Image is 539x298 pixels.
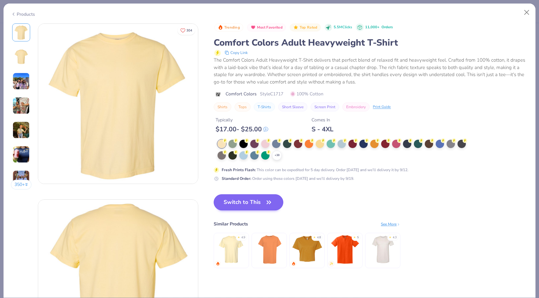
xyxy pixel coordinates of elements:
div: 11,000+ [365,25,393,30]
img: Trending sort [218,25,223,30]
img: newest.gif [329,262,333,266]
span: Trending [224,26,240,29]
div: 5 [357,235,359,240]
button: Badge Button [214,23,243,32]
img: brand logo [214,92,222,97]
img: Comfort Colors Youth Midweight T-Shirt [254,234,285,265]
div: Print Guide [373,104,391,110]
div: S - 4XL [312,125,333,133]
span: 5.5M Clicks [334,25,352,30]
button: Short Sleeve [278,102,307,111]
div: $ 17.00 - $ 25.00 [216,125,268,133]
div: ★ [389,235,391,238]
img: trending.gif [216,262,220,266]
div: Similar Products [214,221,248,227]
span: 100% Cotton [290,91,323,97]
button: Shirts [214,102,231,111]
span: Comfort Colors [226,91,257,97]
img: Back [13,49,29,65]
div: ★ [237,235,240,238]
button: Switch to This [214,194,283,210]
span: Orders [381,25,393,30]
div: 4.3 [393,235,397,240]
img: User generated content [13,170,30,188]
button: T-Shirts [254,102,275,111]
div: ★ [353,235,356,238]
button: copy to clipboard [223,49,250,57]
div: Comes In [312,117,333,123]
img: Bella + Canvas Unisex Triblend T-Shirt [368,234,398,265]
strong: Standard Order : [222,176,251,181]
button: Close [521,6,533,19]
img: trending.gif [292,262,295,266]
div: Products [11,11,35,18]
img: User generated content [13,73,30,90]
span: Most Favorited [257,26,283,29]
img: Most Favorited sort [251,25,256,30]
button: Embroidery [342,102,370,111]
span: + 38 [275,153,279,158]
img: Comfort Colors Adult Heavyweight RS Pocket T-Shirt [216,234,247,265]
button: Like [177,26,195,35]
strong: Fresh Prints Flash : [222,167,256,172]
img: Front [13,25,29,40]
button: Tops [235,102,251,111]
button: 350+ [11,180,32,189]
img: User generated content [13,97,30,114]
img: Gildan Adult Ultra Cotton 6 Oz. Pocket T-Shirt [330,234,360,265]
img: Top Rated sort [293,25,298,30]
button: Badge Button [247,23,286,32]
button: Screen Print [311,102,339,111]
div: Order using these colors [DATE] and we’ll delivery by 9/19. [222,176,354,181]
span: Style C1717 [260,91,283,97]
div: This color can be expedited for 5 day delivery. Order [DATE] and we’ll delivery it by 9/12. [222,167,408,173]
img: User generated content [13,121,30,139]
img: User generated content [13,146,30,163]
div: ★ [313,235,316,238]
span: Top Rated [300,26,318,29]
div: 4.9 [241,235,245,240]
div: The Comfort Colors Adult Heavyweight T-Shirt delivers that perfect blend of relaxed fit and heavy... [214,57,528,85]
div: See More [381,221,400,227]
div: Comfort Colors Adult Heavyweight T-Shirt [214,37,528,49]
button: Badge Button [290,23,321,32]
div: 4.8 [317,235,321,240]
span: 304 [186,29,192,32]
div: Typically [216,117,268,123]
img: Next Level Apparel Ladies' Ideal Crop T-Shirt [292,234,322,265]
img: Front [38,24,198,184]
